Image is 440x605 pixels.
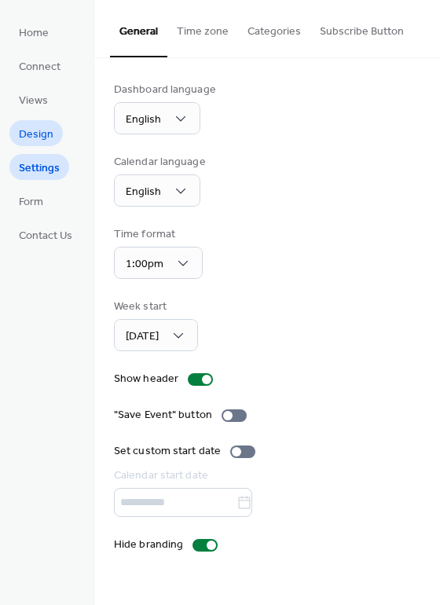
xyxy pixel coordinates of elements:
[114,154,206,170] div: Calendar language
[19,160,60,177] span: Settings
[9,53,70,79] a: Connect
[9,154,69,180] a: Settings
[114,467,417,484] div: Calendar start date
[9,120,63,146] a: Design
[126,326,159,347] span: [DATE]
[114,443,221,460] div: Set custom start date
[19,25,49,42] span: Home
[9,222,82,247] a: Contact Us
[19,194,43,211] span: Form
[126,109,161,130] span: English
[19,93,48,109] span: Views
[9,19,58,45] a: Home
[9,86,57,112] a: Views
[19,126,53,143] span: Design
[114,371,178,387] div: Show header
[19,228,72,244] span: Contact Us
[114,82,216,98] div: Dashboard language
[19,59,60,75] span: Connect
[114,299,195,315] div: Week start
[126,254,163,275] span: 1:00pm
[114,537,183,553] div: Hide branding
[126,181,161,203] span: English
[114,407,212,423] div: "Save Event" button
[114,226,200,243] div: Time format
[9,188,53,214] a: Form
